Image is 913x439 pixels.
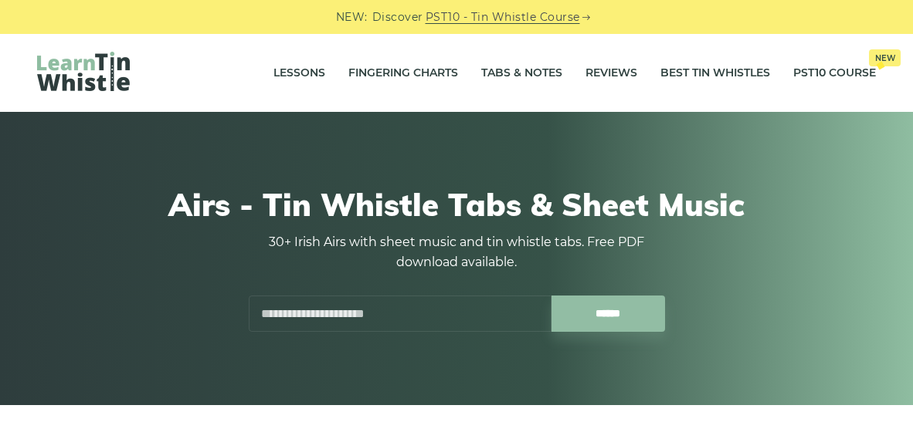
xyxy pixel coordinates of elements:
p: 30+ Irish Airs with sheet music and tin whistle tabs. Free PDF download available. [248,232,665,272]
img: LearnTinWhistle.com [37,52,130,91]
a: Tabs & Notes [481,54,562,93]
a: Lessons [273,54,325,93]
a: Fingering Charts [348,54,458,93]
a: Best Tin Whistles [660,54,770,93]
a: Reviews [585,54,637,93]
span: New [869,49,901,66]
h1: Airs - Tin Whistle Tabs & Sheet Music [45,186,868,223]
a: PST10 CourseNew [793,54,876,93]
